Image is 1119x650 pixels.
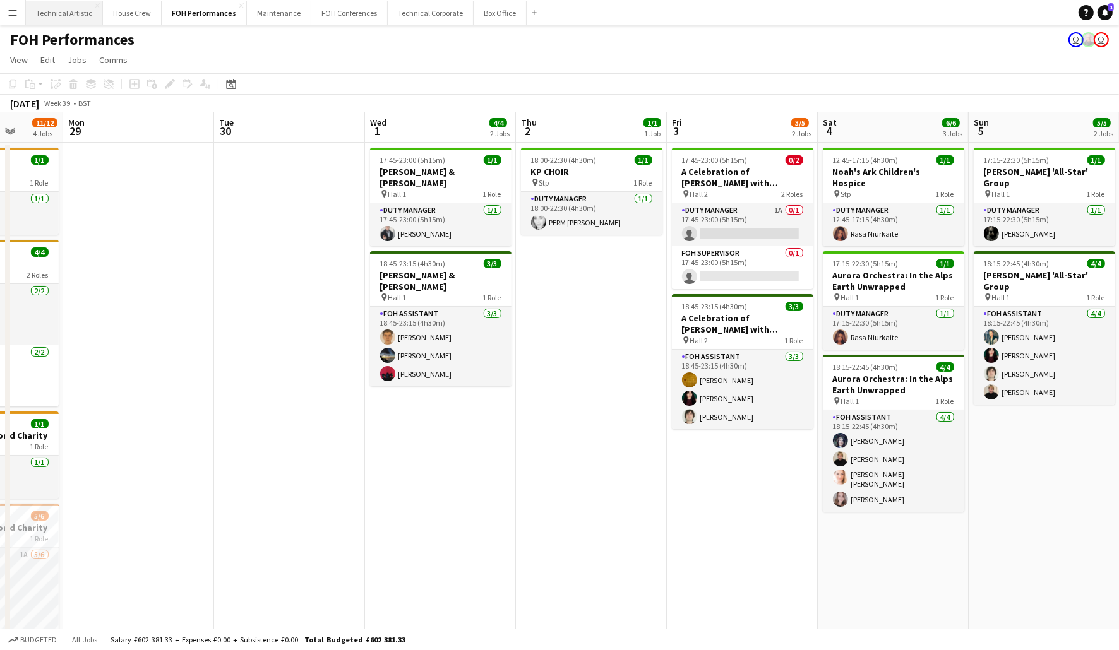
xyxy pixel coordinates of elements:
[936,259,954,268] span: 1/1
[943,129,962,138] div: 3 Jobs
[94,52,133,68] a: Comms
[370,148,512,246] app-job-card: 17:45-23:00 (5h15m)1/1[PERSON_NAME] & [PERSON_NAME] Hall 11 RoleDuty Manager1/117:45-23:00 (5h15m...
[823,373,964,396] h3: Aurora Orchestra: In the Alps Earth Unwrapped
[823,269,964,292] h3: Aurora Orchestra: In the Alps Earth Unwrapped
[521,192,662,235] app-card-role: Duty Manager1/118:00-22:30 (4h30m)PERM [PERSON_NAME]
[786,302,803,311] span: 3/3
[521,117,537,128] span: Thu
[5,52,33,68] a: View
[643,118,661,127] span: 1/1
[26,1,103,25] button: Technical Artistic
[99,54,128,66] span: Comms
[833,155,899,165] span: 12:45-17:15 (4h30m)
[521,148,662,235] app-job-card: 18:00-22:30 (4h30m)1/1KP CHOIR Stp1 RoleDuty Manager1/118:00-22:30 (4h30m)PERM [PERSON_NAME]
[672,203,813,246] app-card-role: Duty Manager1A0/117:45-23:00 (5h15m)
[992,293,1010,302] span: Hall 1
[1087,259,1105,268] span: 4/4
[219,117,234,128] span: Tue
[841,396,859,406] span: Hall 1
[27,270,49,280] span: 2 Roles
[370,269,512,292] h3: [PERSON_NAME] & [PERSON_NAME]
[936,362,954,372] span: 4/4
[304,635,405,644] span: Total Budgeted £602 381.33
[111,635,405,644] div: Salary £602 381.33 + Expenses £0.00 + Subsistence £0.00 =
[63,52,92,68] a: Jobs
[217,124,234,138] span: 30
[247,1,311,25] button: Maintenance
[974,166,1115,189] h3: [PERSON_NAME] 'All-Star' Group
[42,98,73,108] span: Week 39
[490,129,510,138] div: 2 Jobs
[1108,3,1114,11] span: 1
[634,178,652,187] span: 1 Role
[823,148,964,246] app-job-card: 12:45-17:15 (4h30m)1/1Noah's Ark Children's Hospice Stp1 RoleDuty Manager1/112:45-17:15 (4h30m)Ra...
[483,293,501,302] span: 1 Role
[682,302,748,311] span: 18:45-23:15 (4h30m)
[936,189,954,199] span: 1 Role
[670,124,682,138] span: 3
[782,189,803,199] span: 2 Roles
[388,1,474,25] button: Technical Corporate
[33,129,57,138] div: 4 Jobs
[974,269,1115,292] h3: [PERSON_NAME] 'All-Star' Group
[984,155,1050,165] span: 17:15-22:30 (5h15m)
[78,98,91,108] div: BST
[30,534,49,543] span: 1 Role
[30,442,49,451] span: 1 Role
[974,203,1115,246] app-card-role: Duty Manager1/117:15-22:30 (5h15m)[PERSON_NAME]
[1094,32,1109,47] app-user-avatar: Liveforce Admin
[484,155,501,165] span: 1/1
[841,293,859,302] span: Hall 1
[311,1,388,25] button: FOH Conferences
[32,118,57,127] span: 11/12
[786,155,803,165] span: 0/2
[380,259,446,268] span: 18:45-23:15 (4h30m)
[484,259,501,268] span: 3/3
[791,118,809,127] span: 3/5
[66,124,85,138] span: 29
[690,189,709,199] span: Hall 2
[974,307,1115,405] app-card-role: FOH Assistant4/418:15-22:45 (4h30m)[PERSON_NAME][PERSON_NAME][PERSON_NAME][PERSON_NAME]
[489,118,507,127] span: 4/4
[644,129,661,138] div: 1 Job
[6,633,59,647] button: Budgeted
[368,124,386,138] span: 1
[380,155,446,165] span: 17:45-23:00 (5h15m)
[1087,189,1105,199] span: 1 Role
[823,307,964,350] app-card-role: Duty Manager1/117:15-22:30 (5h15m)Rasa Niurkaite
[40,54,55,66] span: Edit
[936,293,954,302] span: 1 Role
[10,30,135,49] h1: FOH Performances
[370,203,512,246] app-card-role: Duty Manager1/117:45-23:00 (5h15m)[PERSON_NAME]
[672,312,813,335] h3: A Celebration of [PERSON_NAME] with [PERSON_NAME] and [PERSON_NAME]
[992,189,1010,199] span: Hall 1
[10,54,28,66] span: View
[823,251,964,350] div: 17:15-22:30 (5h15m)1/1Aurora Orchestra: In the Alps Earth Unwrapped Hall 11 RoleDuty Manager1/117...
[1068,32,1084,47] app-user-avatar: Sally PERM Pochciol
[370,307,512,386] app-card-role: FOH Assistant3/318:45-23:15 (4h30m)[PERSON_NAME][PERSON_NAME][PERSON_NAME]
[682,155,748,165] span: 17:45-23:00 (5h15m)
[31,247,49,257] span: 4/4
[1087,155,1105,165] span: 1/1
[792,129,811,138] div: 2 Jobs
[672,350,813,429] app-card-role: FOH Assistant3/318:45-23:15 (4h30m)[PERSON_NAME][PERSON_NAME][PERSON_NAME]
[1087,293,1105,302] span: 1 Role
[690,336,709,345] span: Hall 2
[162,1,247,25] button: FOH Performances
[974,117,989,128] span: Sun
[370,117,386,128] span: Wed
[1094,129,1113,138] div: 2 Jobs
[785,336,803,345] span: 1 Role
[823,355,964,512] app-job-card: 18:15-22:45 (4h30m)4/4Aurora Orchestra: In the Alps Earth Unwrapped Hall 11 RoleFOH Assistant4/41...
[936,396,954,406] span: 1 Role
[68,54,87,66] span: Jobs
[1093,118,1111,127] span: 5/5
[823,117,837,128] span: Sat
[31,511,49,521] span: 5/6
[841,189,851,199] span: Stp
[539,178,549,187] span: Stp
[1098,5,1113,20] a: 1
[942,118,960,127] span: 6/6
[833,259,899,268] span: 17:15-22:30 (5h15m)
